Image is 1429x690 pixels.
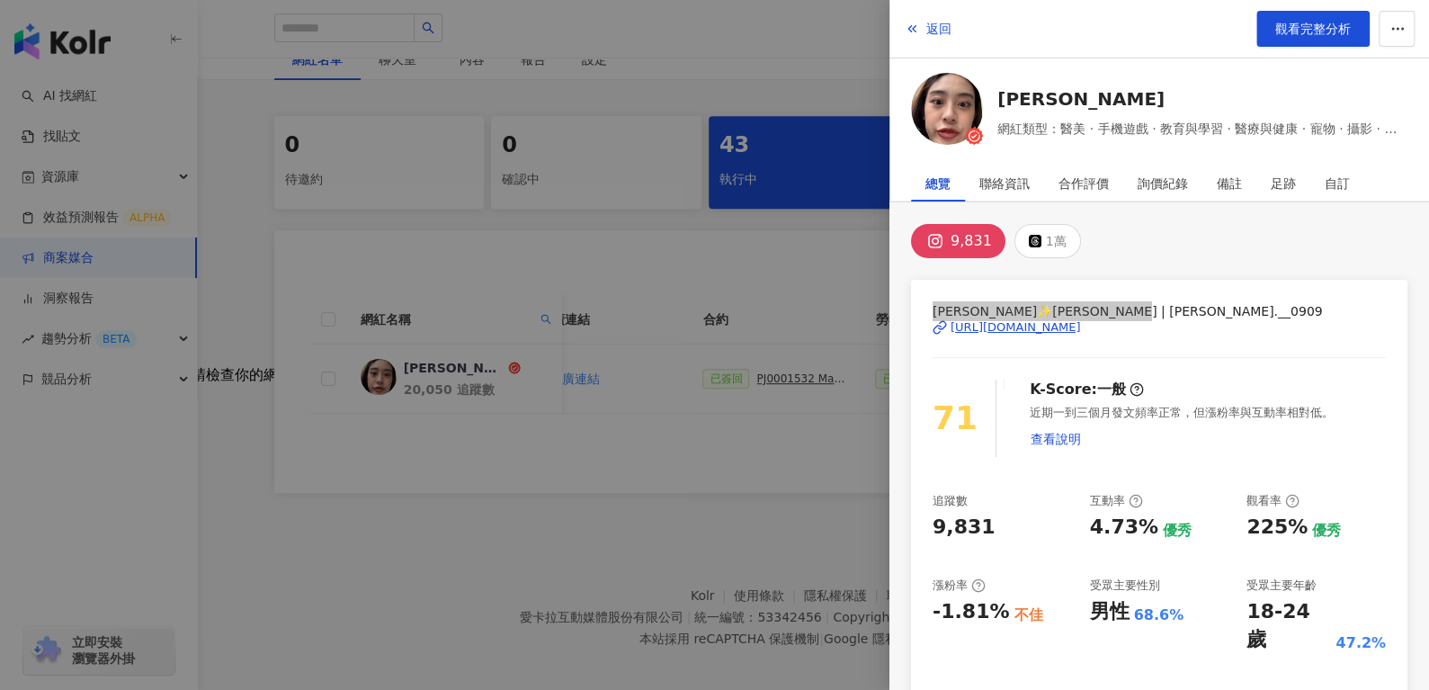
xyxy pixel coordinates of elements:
[1090,578,1160,594] div: 受眾主要性別
[1325,166,1350,202] div: 自訂
[1090,514,1158,542] div: 4.73%
[1256,11,1370,47] a: 觀看完整分析
[1030,405,1386,457] div: 近期一到三個月發文頻率正常，但漲粉率與互動率相對低。
[933,598,1009,626] div: -1.81%
[926,22,951,36] span: 返回
[1138,166,1188,202] div: 詢價紀錄
[979,166,1030,202] div: 聯絡資訊
[1097,380,1126,399] div: 一般
[933,319,1386,336] a: [URL][DOMAIN_NAME]
[933,578,986,594] div: 漲粉率
[911,73,983,145] img: KOL Avatar
[1058,166,1109,202] div: 合作評價
[951,229,992,254] div: 9,831
[1271,166,1296,202] div: 足跡
[1090,598,1130,626] div: 男性
[1030,421,1082,457] button: 查看說明
[1217,166,1242,202] div: 備註
[1014,605,1042,625] div: 不佳
[1046,229,1067,254] div: 1萬
[1246,493,1299,509] div: 觀看率
[1030,380,1144,399] div: K-Score :
[925,166,951,202] div: 總覽
[1246,598,1331,654] div: 18-24 歲
[933,301,1386,321] span: [PERSON_NAME]✨[PERSON_NAME] | [PERSON_NAME].__0909
[911,73,983,151] a: KOL Avatar
[1275,22,1351,36] span: 觀看完整分析
[1163,521,1192,541] div: 優秀
[997,86,1407,112] a: [PERSON_NAME]
[933,514,996,542] div: 9,831
[904,11,952,47] button: 返回
[997,119,1407,139] span: 網紅類型：醫美 · 手機遊戲 · 教育與學習 · 醫療與健康 · 寵物 · 攝影 · 運動
[1246,514,1308,542] div: 225%
[951,319,1081,336] div: [URL][DOMAIN_NAME]
[1090,493,1143,509] div: 互動率
[1014,224,1081,258] button: 1萬
[1335,633,1386,653] div: 47.2%
[1031,432,1081,446] span: 查看說明
[911,224,1005,258] button: 9,831
[1312,521,1341,541] div: 優秀
[933,493,968,509] div: 追蹤數
[933,393,978,444] div: 71
[1246,578,1317,594] div: 受眾主要年齡
[1134,605,1184,625] div: 68.6%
